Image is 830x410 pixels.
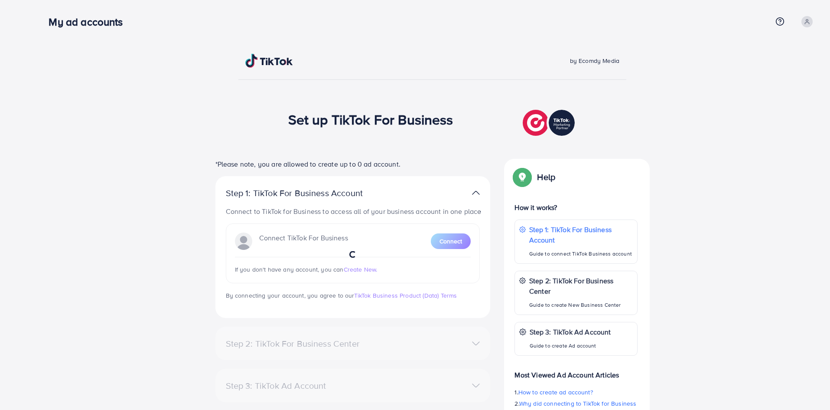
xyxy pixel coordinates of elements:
[518,388,592,397] span: How to create ad account?
[514,202,638,213] p: How it works?
[226,188,391,198] p: Step 1: TikTok For Business Account
[529,276,633,296] p: Step 2: TikTok For Business Center
[472,187,480,199] img: TikTok partner
[530,327,611,337] p: Step 3: TikTok Ad Account
[514,169,530,185] img: Popup guide
[215,159,490,169] p: *Please note, you are allowed to create up to 0 ad account.
[529,249,633,259] p: Guide to connect TikTok Business account
[288,111,453,128] h1: Set up TikTok For Business
[514,387,638,397] p: 1.
[49,16,130,28] h3: My ad accounts
[530,341,611,351] p: Guide to create Ad account
[245,54,293,68] img: TikTok
[529,224,633,245] p: Step 1: TikTok For Business Account
[523,108,577,138] img: TikTok partner
[529,300,633,310] p: Guide to create New Business Center
[537,172,555,182] p: Help
[514,363,638,380] p: Most Viewed Ad Account Articles
[570,56,619,65] span: by Ecomdy Media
